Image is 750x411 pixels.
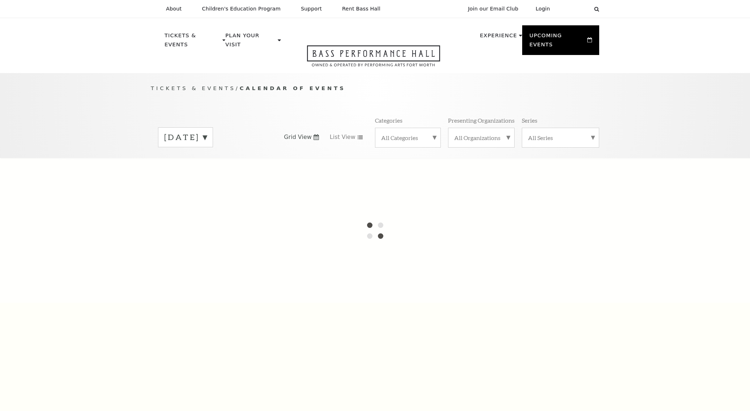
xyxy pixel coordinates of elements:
p: Support [301,6,322,12]
label: [DATE] [164,132,207,143]
p: Presenting Organizations [448,116,515,124]
p: Children's Education Program [202,6,281,12]
p: / [151,84,599,93]
p: Experience [480,31,517,44]
label: All Organizations [454,134,508,141]
span: List View [330,133,355,141]
p: Tickets & Events [165,31,221,53]
span: Grid View [284,133,312,141]
p: Plan Your Visit [225,31,276,53]
p: Upcoming Events [529,31,585,53]
select: Select: [562,5,587,12]
span: Calendar of Events [240,85,346,91]
p: Rent Bass Hall [342,6,380,12]
p: About [166,6,182,12]
span: Tickets & Events [151,85,236,91]
label: All Series [528,134,593,141]
label: All Categories [381,134,435,141]
p: Series [522,116,537,124]
p: Categories [375,116,402,124]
